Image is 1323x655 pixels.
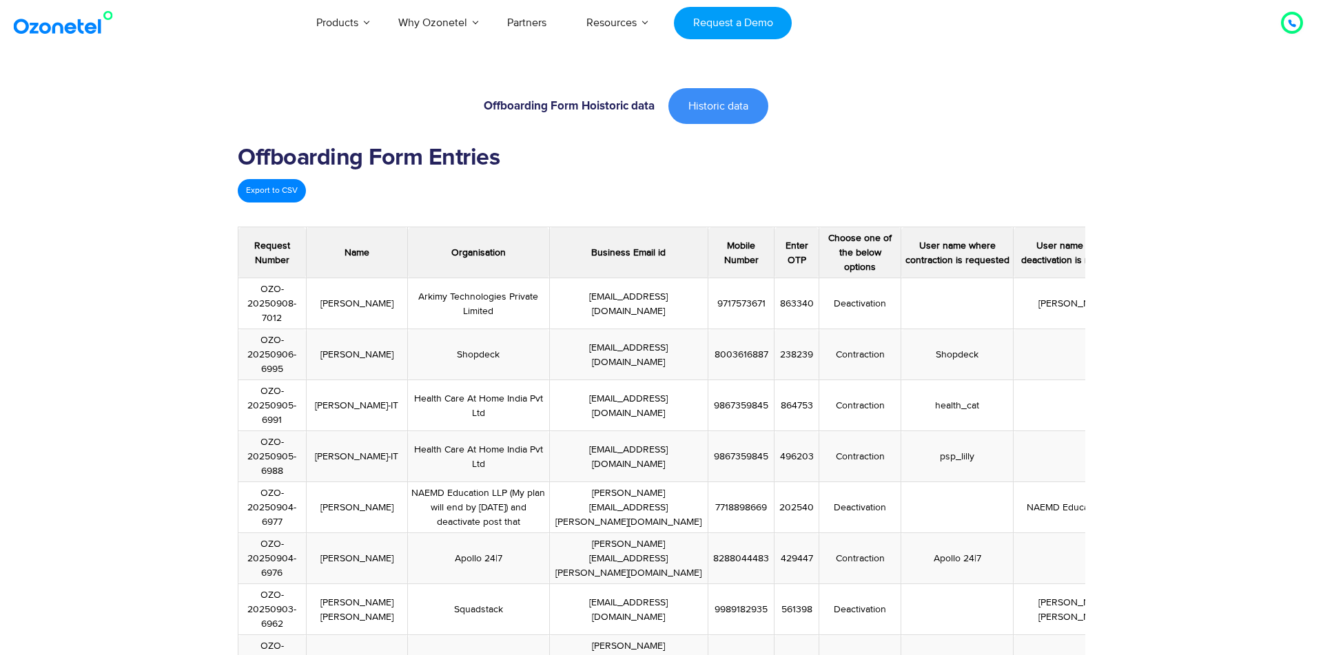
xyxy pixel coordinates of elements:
[674,7,792,39] a: Request a Demo
[238,278,307,329] td: OZO-20250908-7012
[1014,227,1136,278] th: User name where deactivation is requested
[408,431,550,482] td: Health Care At Home India Pvt Ltd
[549,329,708,380] td: [EMAIL_ADDRESS][DOMAIN_NAME]
[819,380,901,431] td: Contraction
[408,482,550,533] td: NAEMD Education LLP (My plan will end by [DATE]) and deactivate post that
[306,584,407,635] td: [PERSON_NAME] [PERSON_NAME]
[775,431,819,482] td: 496203
[408,278,550,329] td: Arkimy Technologies Private Limited
[775,584,819,635] td: 561398
[775,380,819,431] td: 864753
[819,329,901,380] td: Contraction
[245,101,655,112] h6: Offboarding Form Hoistoric data
[901,329,1014,380] td: Shopdeck
[1014,482,1136,533] td: NAEMD Education LLP
[408,329,550,380] td: Shopdeck
[775,329,819,380] td: 238239
[901,431,1014,482] td: psp_lilly
[688,101,748,112] span: Historic data
[775,278,819,329] td: 863340
[708,482,775,533] td: 7718898669
[408,533,550,584] td: Apollo 24|7
[901,380,1014,431] td: health_cat
[775,533,819,584] td: 429447
[708,227,775,278] th: Mobile Number
[408,227,550,278] th: Organisation
[708,278,775,329] td: 9717573671
[238,145,1085,172] h2: Offboarding Form Entries
[1014,584,1136,635] td: [PERSON_NAME] [PERSON_NAME]
[306,380,407,431] td: [PERSON_NAME]-IT
[819,431,901,482] td: Contraction
[306,329,407,380] td: [PERSON_NAME]
[238,482,307,533] td: OZO-20250904-6977
[238,380,307,431] td: OZO-20250905-6991
[238,533,307,584] td: OZO-20250904-6976
[306,278,407,329] td: [PERSON_NAME]
[708,584,775,635] td: 9989182935
[901,227,1014,278] th: User name where contraction is requested
[819,227,901,278] th: Choose one of the below options
[549,533,708,584] td: [PERSON_NAME][EMAIL_ADDRESS][PERSON_NAME][DOMAIN_NAME]
[819,278,901,329] td: Deactivation
[306,482,407,533] td: [PERSON_NAME]
[306,533,407,584] td: [PERSON_NAME]
[408,584,550,635] td: Squadstack
[238,584,307,635] td: OZO-20250903-6962
[1014,278,1136,329] td: [PERSON_NAME]
[549,584,708,635] td: [EMAIL_ADDRESS][DOMAIN_NAME]
[549,227,708,278] th: Business Email id
[775,227,819,278] th: Enter OTP
[549,380,708,431] td: [EMAIL_ADDRESS][DOMAIN_NAME]
[408,380,550,431] td: Health Care At Home India Pvt Ltd
[238,329,307,380] td: OZO-20250906-6995
[901,533,1014,584] td: Apollo 24|7
[306,431,407,482] td: [PERSON_NAME]-IT
[708,329,775,380] td: 8003616887
[306,227,407,278] th: Name
[708,431,775,482] td: 9867359845
[668,88,768,124] a: Historic data
[708,380,775,431] td: 9867359845
[819,482,901,533] td: Deactivation
[819,584,901,635] td: Deactivation
[775,482,819,533] td: 202540
[708,533,775,584] td: 8288044483
[819,533,901,584] td: Contraction
[238,431,307,482] td: OZO-20250905-6988
[238,179,306,202] a: Export to CSV
[238,227,307,278] th: Request Number
[549,431,708,482] td: [EMAIL_ADDRESS][DOMAIN_NAME]
[549,482,708,533] td: [PERSON_NAME][EMAIL_ADDRESS][PERSON_NAME][DOMAIN_NAME]
[549,278,708,329] td: [EMAIL_ADDRESS][DOMAIN_NAME]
